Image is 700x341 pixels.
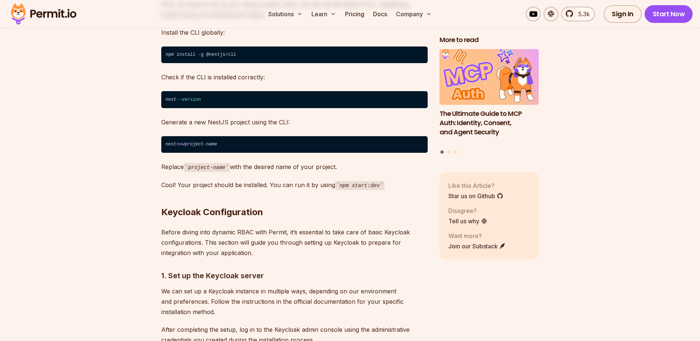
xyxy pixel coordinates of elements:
[448,231,506,240] p: Want more?
[448,242,506,251] a: Join our Substack
[176,142,185,147] span: new
[448,217,487,225] a: Tell us why
[439,49,539,155] div: Posts
[161,177,428,218] h2: Keycloak Configuration
[161,117,428,127] p: Generate a new NestJS project using the CLI:
[393,7,435,21] button: Company
[265,7,306,21] button: Solutions
[335,181,385,190] code: npm start:dev
[161,72,428,82] p: Check if the CLI is installed correctly:
[439,109,539,137] h3: The Ultimate Guide to MCP Auth: Identity, Consent, and Agent Security
[448,206,487,215] p: Disagree?
[184,163,230,172] code: project-name
[604,5,642,23] a: Sign In
[161,136,428,153] code: nest project-name
[439,49,539,105] img: The Ultimate Guide to MCP Auth: Identity, Consent, and Agent Security
[370,7,390,21] a: Docs
[454,151,456,154] button: Go to slide 3
[342,7,367,21] a: Pricing
[161,227,428,258] p: Before diving into dynamic RBAC with Permit, it’s essential to take care of basic Keycloak config...
[161,270,428,282] h3: 1. Set up the Keycloak server
[161,180,428,190] p: Cool! Your project should be installed. You can run it by using
[439,49,539,146] a: The Ultimate Guide to MCP Auth: Identity, Consent, and Agent SecurityThe Ultimate Guide to MCP Au...
[441,151,444,154] button: Go to slide 1
[561,7,595,21] a: 5.3k
[176,97,201,102] span: --version
[308,7,339,21] button: Learn
[161,162,428,172] p: Replace with the desired name of your project.
[574,10,590,18] span: 5.3k
[161,91,428,108] code: nest
[645,5,693,23] a: Start Now
[7,1,80,27] img: Permit logo
[439,49,539,146] li: 1 of 3
[447,151,450,154] button: Go to slide 2
[161,286,428,317] p: We can set up a Keycloak instance in multiple ways, depending on our environment and preferences....
[161,46,428,63] code: npm install -g @nestjs/cli
[161,27,428,38] p: Install the CLI globally:
[448,181,503,190] p: Like this Article?
[448,192,503,200] a: Star us on Github
[439,35,539,45] h2: More to read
